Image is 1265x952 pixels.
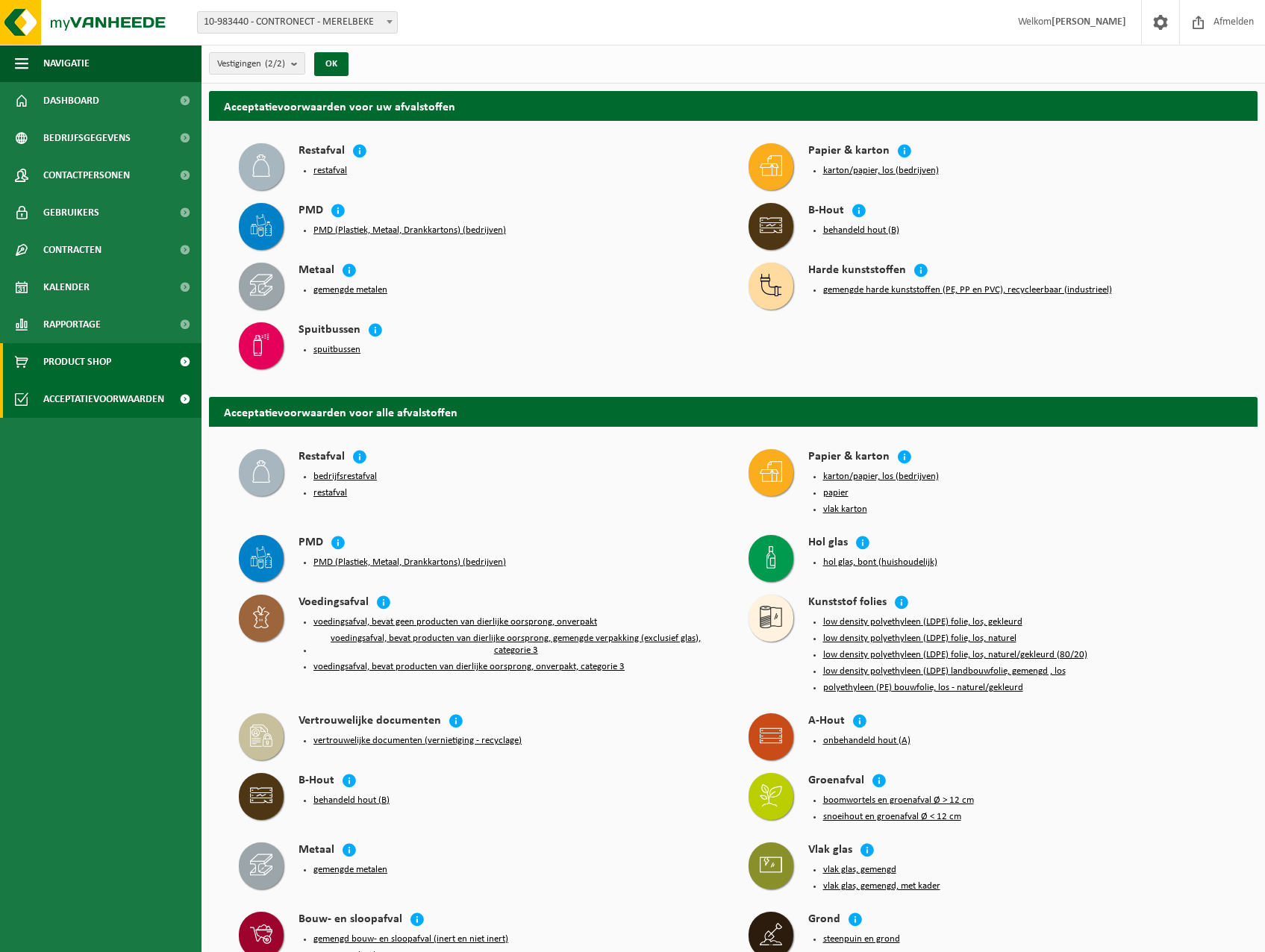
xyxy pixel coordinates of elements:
[313,557,506,569] button: PMD (Plastiek, Metaal, Drankkartons) (bedrijven)
[43,231,101,269] span: Contracten
[209,397,1258,426] h2: Acceptatievoorwaarden voor alle afvalstoffen
[299,912,402,929] h4: Bouw- en sloopafval
[808,535,848,552] h4: Hol glas
[43,157,130,194] span: Contactpersonen
[823,225,899,237] button: behandeld hout (B)
[209,52,305,75] button: Vestigingen(2/2)
[299,595,369,612] h4: Voedingsafval
[43,306,101,343] span: Rapportage
[808,203,844,220] h4: B-Hout
[299,773,334,790] h4: B-Hout
[313,471,377,483] button: bedrijfsrestafval
[314,52,349,76] button: OK
[43,269,90,306] span: Kalender
[313,933,508,945] button: gemengd bouw- en sloopafval (inert en niet inert)
[313,344,360,356] button: spuitbussen
[43,45,90,82] span: Navigatie
[823,682,1023,694] button: polyethyleen (PE) bouwfolie, los - naturel/gekleurd
[299,842,334,859] h4: Metaal
[313,225,506,237] button: PMD (Plastiek, Metaal, Drankkartons) (bedrijven)
[217,53,285,75] span: Vestigingen
[43,343,111,381] span: Product Shop
[823,649,1087,661] button: low density polyethyleen (LDPE) folie, los, naturel/gekleurd (80/20)
[313,661,625,673] button: voedingsafval, bevat producten van dierlijke oorsprong, onverpakt, categorie 3
[823,811,961,823] button: snoeihout en groenafval Ø < 12 cm
[1052,16,1126,28] strong: [PERSON_NAME]
[823,471,939,483] button: karton/papier, los (bedrijven)
[823,666,1066,677] button: low density polyethyleen (LDPE) landbouwfolie, gemengd , los
[299,713,441,730] h4: Vertrouwelijke documenten
[313,735,522,747] button: vertrouwelijke documenten (vernietiging - recyclage)
[823,633,1016,645] button: low density polyethyleen (LDPE) folie, los, naturel
[808,595,887,612] h4: Kunststof folies
[299,322,360,339] h4: Spuitbussen
[823,864,896,876] button: vlak glas, gemengd
[823,795,974,807] button: boomwortels en groenafval Ø > 12 cm
[313,795,390,807] button: behandeld hout (B)
[823,933,900,945] button: steenpuin en grond
[823,735,911,747] button: onbehandeld hout (A)
[313,284,387,296] button: gemengde metalen
[823,616,1022,628] button: low density polyethyleen (LDPE) folie, los, gekleurd
[808,912,840,929] h4: Grond
[43,119,131,157] span: Bedrijfsgegevens
[823,504,867,516] button: vlak karton
[299,143,345,160] h4: Restafval
[299,263,334,280] h4: Metaal
[313,633,719,657] button: voedingsafval, bevat producten van dierlijke oorsprong, gemengde verpakking (exclusief glas), cat...
[299,535,323,552] h4: PMD
[808,773,864,790] h4: Groenafval
[823,284,1112,296] button: gemengde harde kunststoffen (PE, PP en PVC), recycleerbaar (industrieel)
[198,12,397,33] span: 10-983440 - CONTRONECT - MERELBEKE
[265,59,285,69] count: (2/2)
[808,842,852,859] h4: Vlak glas
[823,165,939,177] button: karton/papier, los (bedrijven)
[313,165,347,177] button: restafval
[299,449,345,466] h4: Restafval
[808,449,890,466] h4: Papier & karton
[823,557,937,569] button: hol glas, bont (huishoudelijk)
[808,263,906,280] h4: Harde kunststoffen
[313,864,387,876] button: gemengde metalen
[209,91,1258,120] h2: Acceptatievoorwaarden voor uw afvalstoffen
[313,616,597,628] button: voedingsafval, bevat geen producten van dierlijke oorsprong, onverpakt
[808,713,845,730] h4: A-Hout
[823,880,940,892] button: vlak glas, gemengd, met kader
[43,82,99,119] span: Dashboard
[313,487,347,499] button: restafval
[823,487,849,499] button: papier
[43,381,164,418] span: Acceptatievoorwaarden
[43,194,99,231] span: Gebruikers
[299,203,323,220] h4: PMD
[808,143,890,160] h4: Papier & karton
[197,11,398,34] span: 10-983440 - CONTRONECT - MERELBEKE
